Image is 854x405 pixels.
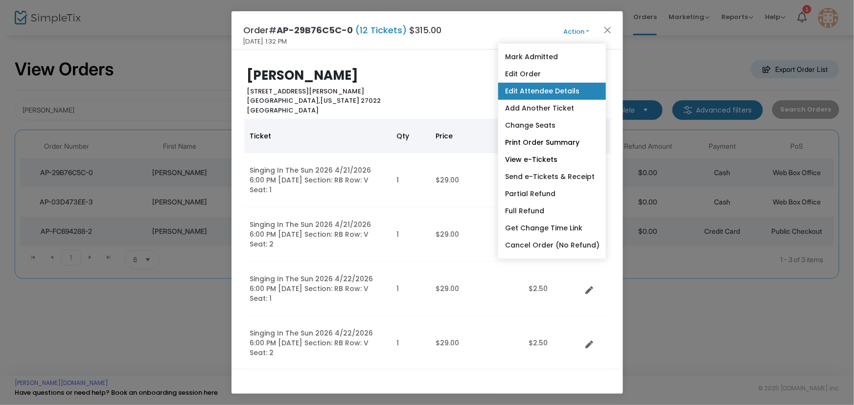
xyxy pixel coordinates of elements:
th: Qty [391,119,430,153]
td: Singing In The Sun 2026 4/22/2026 6:00 PM [DATE] Section: RB Row: V Seat: 1 [244,262,391,316]
a: Send e-Tickets & Receipt [498,168,606,185]
td: 1 [391,207,430,262]
td: 1 [391,153,430,207]
td: $29.00 [430,262,523,316]
a: Edit Order [498,66,606,83]
a: View e-Tickets [498,151,606,168]
th: Ticket [244,119,391,153]
td: $29.00 [430,316,523,370]
span: [GEOGRAPHIC_DATA], [247,96,320,105]
a: Get Change Time Link [498,220,606,237]
a: Mark Admitted [498,48,606,66]
span: AP-29B76C5C-0 [277,24,353,36]
td: $29.00 [430,207,523,262]
td: 1 [391,262,430,316]
a: Print Order Summary [498,134,606,151]
span: (12 Tickets) [353,24,410,36]
td: $29.00 [430,153,523,207]
button: Close [601,23,614,36]
button: Action [547,26,606,37]
a: Full Refund [498,202,606,220]
td: $2.50 [523,316,582,370]
a: Add Another Ticket [498,100,606,117]
td: Singing In The Sun 2026 4/21/2026 6:00 PM [DATE] Section: RB Row: V Seat: 1 [244,153,391,207]
span: [DATE] 1:32 PM [244,37,287,46]
a: Cancel Order (No Refund) [498,237,606,254]
b: [PERSON_NAME] [247,67,358,84]
b: [STREET_ADDRESS][PERSON_NAME] [US_STATE] 27022 [GEOGRAPHIC_DATA] [247,87,381,115]
a: Change Seats [498,117,606,134]
td: $2.50 [523,262,582,316]
td: 1 [391,316,430,370]
td: Singing In The Sun 2026 4/21/2026 6:00 PM [DATE] Section: RB Row: V Seat: 2 [244,207,391,262]
a: Partial Refund [498,185,606,202]
th: Price [430,119,523,153]
td: Singing In The Sun 2026 4/22/2026 6:00 PM [DATE] Section: RB Row: V Seat: 2 [244,316,391,370]
h4: Order# $315.00 [244,23,442,37]
a: Edit Attendee Details [498,83,606,100]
